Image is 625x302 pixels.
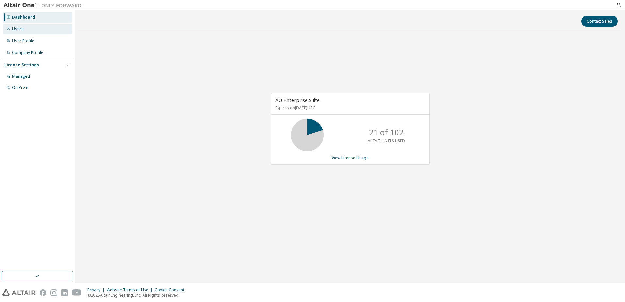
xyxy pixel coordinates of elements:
button: Contact Sales [581,16,618,27]
p: © 2025 Altair Engineering, Inc. All Rights Reserved. [87,293,188,298]
div: Managed [12,74,30,79]
div: Privacy [87,287,107,293]
div: User Profile [12,38,34,43]
p: Expires on [DATE] UTC [275,105,424,110]
span: AU Enterprise Suite [275,97,320,103]
img: Altair One [3,2,85,8]
p: ALTAIR UNITS USED [368,138,405,143]
img: altair_logo.svg [2,289,36,296]
a: View License Usage [332,155,369,160]
div: Dashboard [12,15,35,20]
img: youtube.svg [72,289,81,296]
div: Website Terms of Use [107,287,155,293]
img: facebook.svg [40,289,46,296]
img: instagram.svg [50,289,57,296]
p: 21 of 102 [369,127,404,138]
img: linkedin.svg [61,289,68,296]
div: Users [12,26,24,32]
div: Company Profile [12,50,43,55]
div: Cookie Consent [155,287,188,293]
div: License Settings [4,62,39,68]
div: On Prem [12,85,28,90]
